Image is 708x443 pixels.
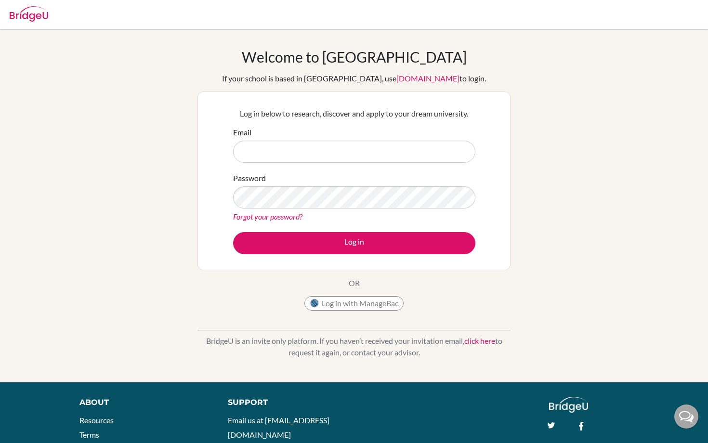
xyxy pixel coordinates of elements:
img: logo_white@2x-f4f0deed5e89b7ecb1c2cc34c3e3d731f90f0f143d5ea2071677605dd97b5244.png [549,397,588,413]
img: Bridge-U [10,6,48,22]
label: Password [233,172,266,184]
label: Email [233,127,251,138]
a: Forgot your password? [233,212,302,221]
div: If your school is based in [GEOGRAPHIC_DATA], use to login. [222,73,486,84]
a: Email us at [EMAIL_ADDRESS][DOMAIN_NAME] [228,416,329,439]
p: BridgeU is an invite only platform. If you haven’t received your invitation email, to request it ... [197,335,511,358]
div: About [79,397,206,408]
a: Terms [79,430,99,439]
a: click here [464,336,495,345]
a: Resources [79,416,114,425]
p: Log in below to research, discover and apply to your dream university. [233,108,475,119]
h1: Welcome to [GEOGRAPHIC_DATA] [242,48,467,65]
button: Log in with ManageBac [304,296,404,311]
p: OR [349,277,360,289]
div: Support [228,397,344,408]
button: Log in [233,232,475,254]
a: [DOMAIN_NAME] [396,74,459,83]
